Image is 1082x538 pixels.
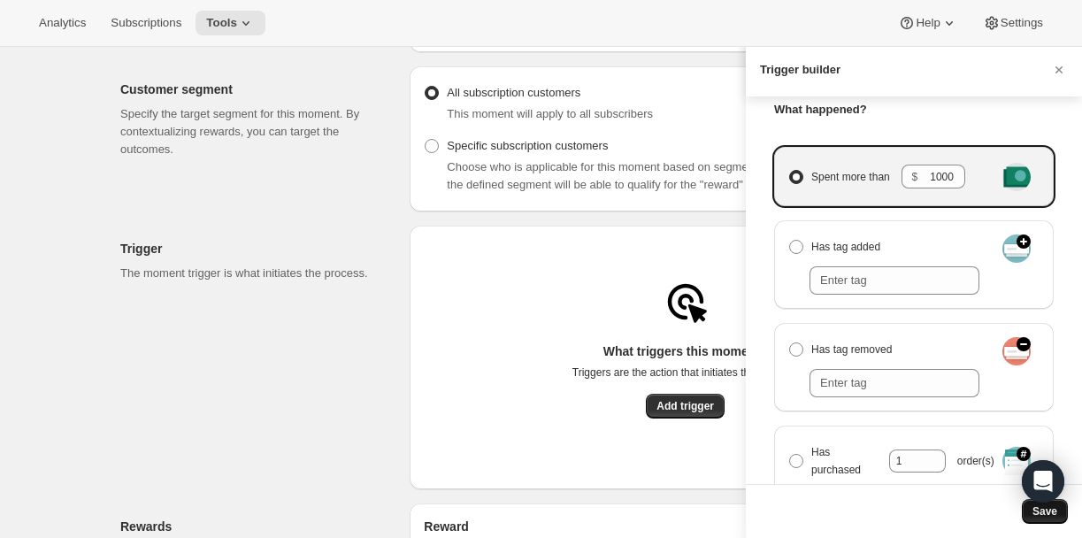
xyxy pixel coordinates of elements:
[889,450,919,473] input: Has purchasedorder(s)
[811,443,994,479] span: Has purchased order(s)
[100,11,192,35] button: Subscriptions
[923,165,965,188] input: Spent more than$
[774,101,1054,119] h3: What happened?
[1001,16,1043,30] span: Settings
[760,61,840,79] h3: Trigger builder
[196,11,265,35] button: Tools
[887,11,968,35] button: Help
[206,16,237,30] span: Tools
[28,11,96,35] button: Analytics
[810,266,979,295] input: Enter tag
[1032,504,1057,519] span: Save
[811,165,965,188] span: Spent more than
[1022,499,1068,524] button: Save
[1050,61,1068,79] button: Cancel
[39,16,86,30] span: Analytics
[811,238,880,256] span: Has tag added
[811,341,892,358] span: Has tag removed
[916,16,940,30] span: Help
[1022,460,1064,503] div: Open Intercom Messenger
[111,16,181,30] span: Subscriptions
[972,11,1054,35] button: Settings
[912,168,918,186] span: $
[810,369,979,397] input: Enter tag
